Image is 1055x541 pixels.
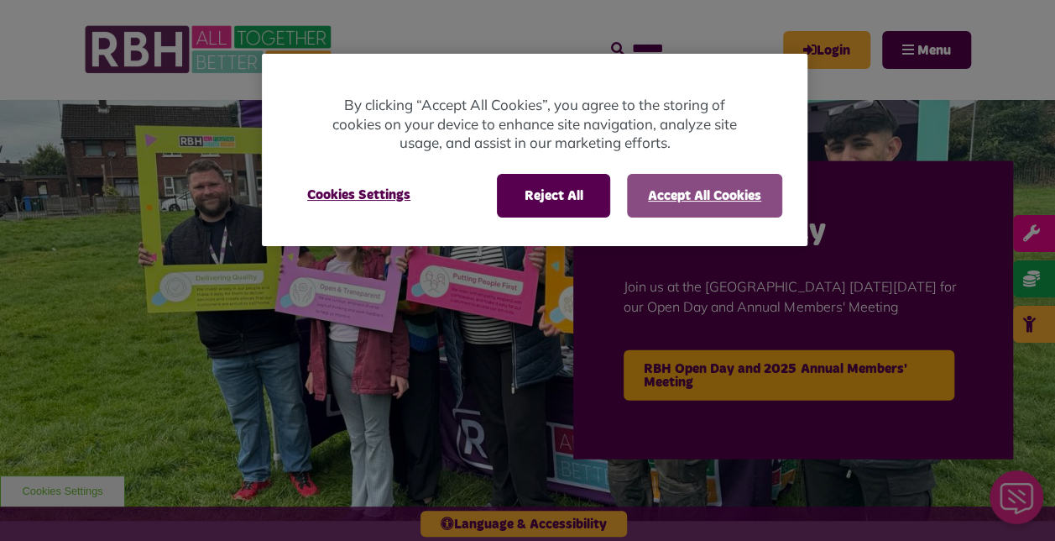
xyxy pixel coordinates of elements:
[10,5,64,59] div: Close Web Assistant
[287,174,431,216] button: Cookies Settings
[329,96,740,153] p: By clicking “Accept All Cookies”, you agree to the storing of cookies on your device to enhance s...
[262,54,807,246] div: Cookie banner
[497,174,610,218] button: Reject All
[262,54,807,246] div: Privacy
[627,174,782,218] button: Accept All Cookies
